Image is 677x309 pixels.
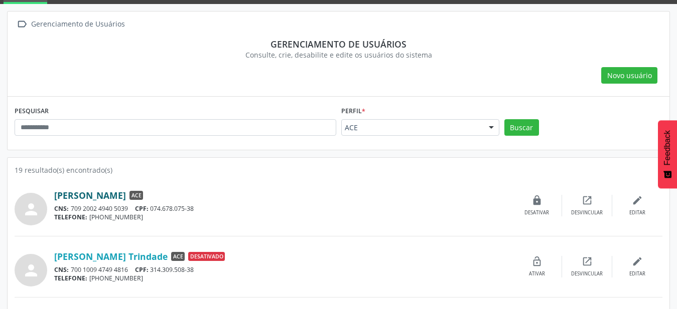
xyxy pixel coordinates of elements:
[663,130,672,165] span: Feedback
[129,191,143,200] span: ACE
[135,265,149,274] span: CPF:
[22,50,655,60] div: Consulte, crie, desabilite e edite os usuários do sistema
[607,70,652,81] span: Novo usuário
[582,256,593,267] i: open_in_new
[54,204,512,213] div: 709 2002 4940 5039 074.678.075-38
[504,119,539,136] button: Buscar
[582,195,593,206] i: open_in_new
[15,165,662,175] div: 19 resultado(s) encontrado(s)
[15,17,29,32] i: 
[54,213,87,221] span: TELEFONE:
[529,270,545,277] div: Ativar
[188,252,225,261] span: Desativado
[632,195,643,206] i: edit
[54,265,512,274] div: 700 1009 4749 4816 314.309.508-38
[15,17,126,32] a:  Gerenciamento de Usuários
[531,256,543,267] i: lock_open
[15,104,49,119] label: PESQUISAR
[571,209,603,216] div: Desvincular
[54,213,512,221] div: [PHONE_NUMBER]
[54,190,126,201] a: [PERSON_NAME]
[171,252,185,261] span: ACE
[22,200,40,218] i: person
[345,123,479,133] span: ACE
[54,274,87,282] span: TELEFONE:
[135,204,149,213] span: CPF:
[341,104,365,119] label: Perfil
[54,274,512,282] div: [PHONE_NUMBER]
[22,39,655,50] div: Gerenciamento de usuários
[571,270,603,277] div: Desvincular
[29,17,126,32] div: Gerenciamento de Usuários
[632,256,643,267] i: edit
[524,209,549,216] div: Desativar
[601,67,657,84] button: Novo usuário
[629,209,645,216] div: Editar
[22,261,40,279] i: person
[531,195,543,206] i: lock
[629,270,645,277] div: Editar
[54,251,168,262] a: [PERSON_NAME] Trindade
[54,204,69,213] span: CNS:
[658,120,677,188] button: Feedback - Mostrar pesquisa
[54,265,69,274] span: CNS:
